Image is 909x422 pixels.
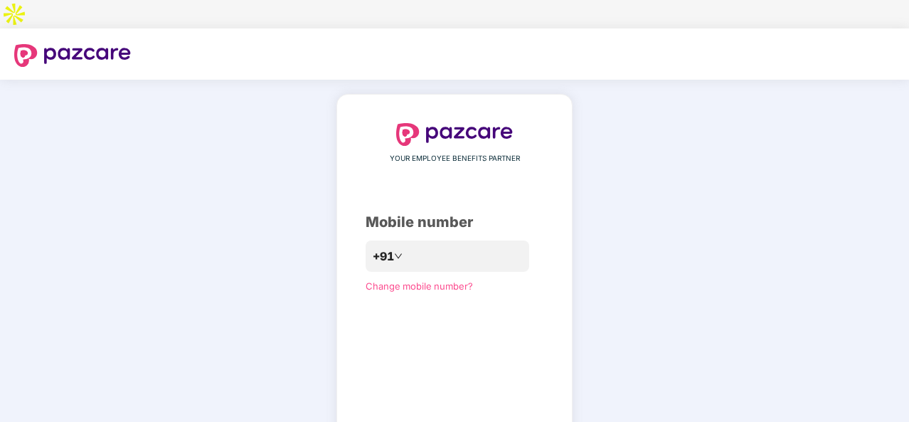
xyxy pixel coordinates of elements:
[366,280,473,292] a: Change mobile number?
[14,44,131,67] img: logo
[396,123,513,146] img: logo
[390,153,520,164] span: YOUR EMPLOYEE BENEFITS PARTNER
[394,252,403,260] span: down
[373,248,394,265] span: +91
[366,211,543,233] div: Mobile number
